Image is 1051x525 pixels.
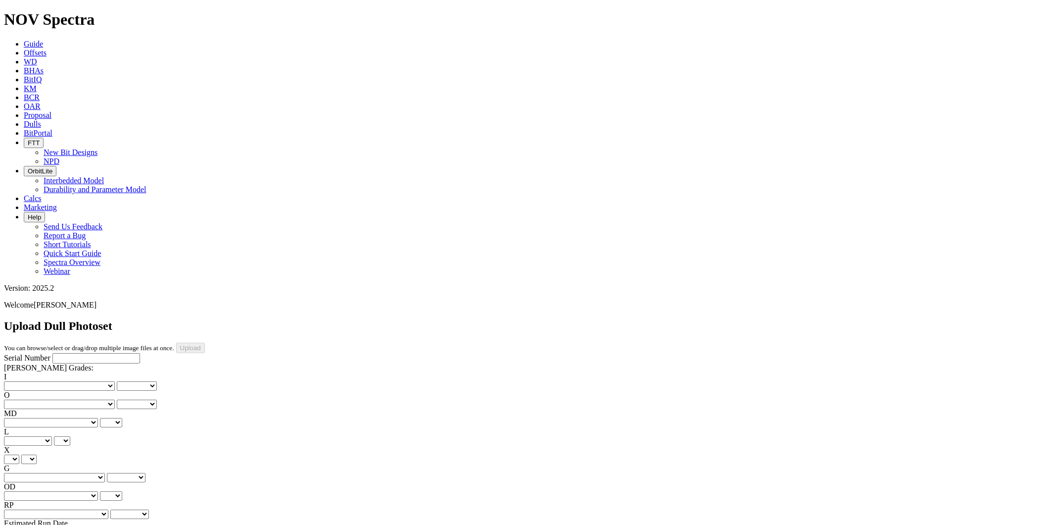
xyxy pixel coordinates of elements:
[44,222,102,231] a: Send Us Feedback
[44,258,100,266] a: Spectra Overview
[24,75,42,84] a: BitIQ
[4,284,1047,293] div: Version: 2025.2
[24,66,44,75] a: BHAs
[24,84,37,93] a: KM
[44,157,59,165] a: NPD
[24,111,51,119] a: Proposal
[44,267,70,275] a: Webinar
[4,391,10,399] label: O
[4,319,1047,333] h2: Upload Dull Photoset
[24,129,52,137] a: BitPortal
[4,427,9,436] label: L
[24,93,40,102] a: BCR
[28,167,52,175] span: OrbitLite
[24,194,42,203] a: Calcs
[44,185,146,194] a: Durability and Parameter Model
[24,203,57,211] a: Marketing
[44,148,97,157] a: New Bit Designs
[44,240,91,249] a: Short Tutorials
[44,176,104,185] a: Interbedded Model
[4,354,50,362] label: Serial Number
[4,10,1047,29] h1: NOV Spectra
[4,344,174,352] small: You can browse/select or drag/drop multiple image files at once.
[24,40,43,48] a: Guide
[24,120,41,128] a: Dulls
[4,409,17,418] label: MD
[24,49,47,57] a: Offsets
[4,464,10,472] label: G
[4,301,1047,310] p: Welcome
[28,139,40,147] span: FTT
[24,102,41,110] a: OAR
[4,446,10,454] label: X
[24,166,56,176] button: OrbitLite
[4,501,14,509] label: RP
[24,57,37,66] a: WD
[24,138,44,148] button: FTT
[24,212,45,222] button: Help
[4,364,1047,372] div: [PERSON_NAME] Grades:
[28,213,41,221] span: Help
[4,372,6,381] label: I
[44,249,101,258] a: Quick Start Guide
[34,301,96,309] span: [PERSON_NAME]
[44,231,86,240] a: Report a Bug
[176,343,205,353] input: Upload
[4,482,15,491] label: OD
